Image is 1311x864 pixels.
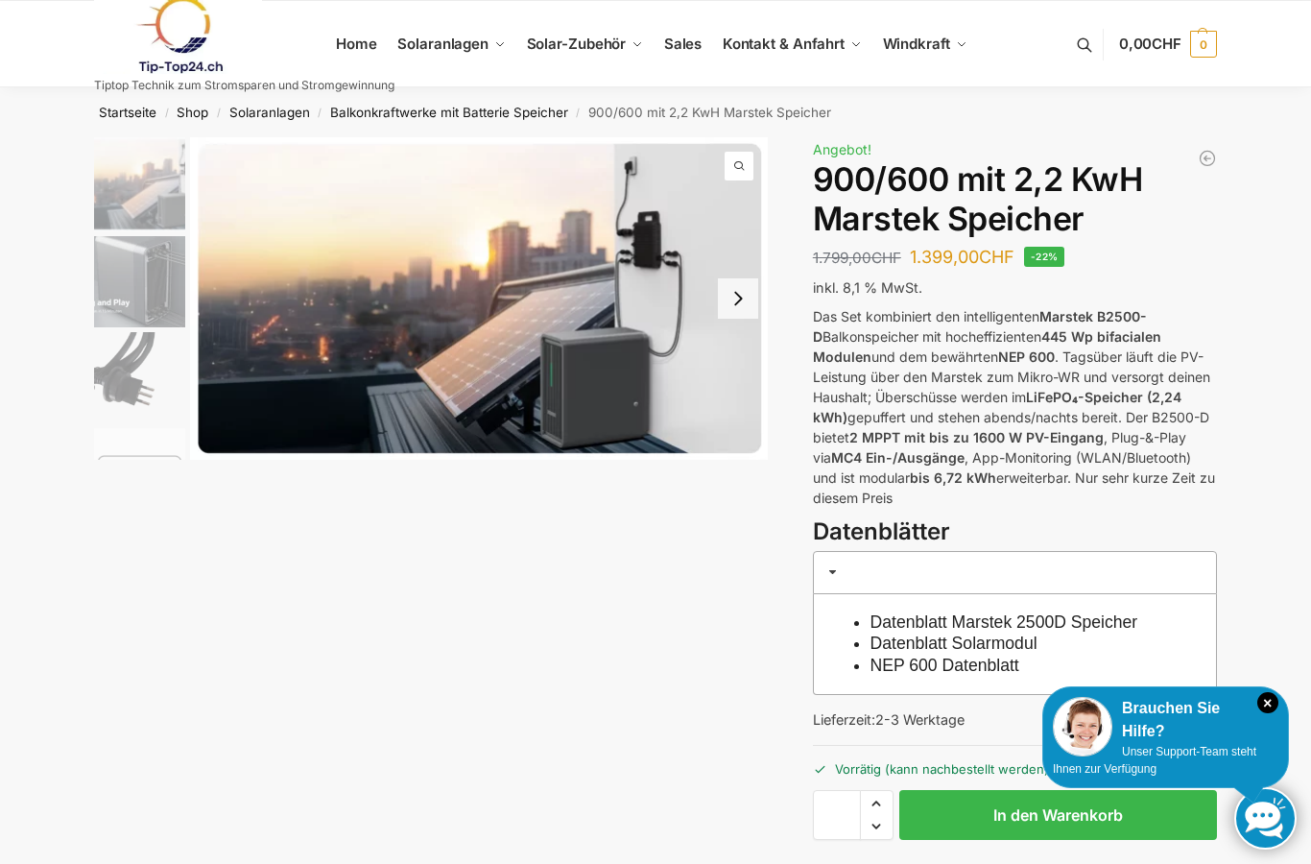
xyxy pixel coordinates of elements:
[813,306,1217,508] p: Das Set kombiniert den intelligenten Balkonspeicher mit hocheffizienten und dem bewährten . Tagsü...
[870,656,1019,675] a: NEP 600 Datenblatt
[664,35,703,53] span: Sales
[1119,35,1181,53] span: 0,00
[1053,697,1112,756] img: Customer service
[849,429,1104,445] strong: 2 MPPT mit bis zu 1600 W PV-Eingang
[813,516,1217,549] h3: Datenblätter
[871,249,901,267] span: CHF
[870,634,1037,653] a: Datenblatt Solarmodul
[390,1,513,87] a: Solaranlagen
[330,105,568,120] a: Balkonkraftwerke mit Batterie Speicher
[813,745,1217,779] p: Vorrätig (kann nachbestellt werden)
[813,279,922,296] span: inkl. 8,1 % MwSt.
[310,106,330,121] span: /
[813,249,901,267] bdi: 1.799,00
[870,612,1138,632] a: Datenblatt Marstek 2500D Speicher
[94,80,394,91] p: Tiptop Technik zum Stromsparen und Stromgewinnung
[655,1,709,87] a: Sales
[60,87,1251,137] nav: Breadcrumb
[979,247,1014,267] span: CHF
[874,1,975,87] a: Windkraft
[177,105,208,120] a: Shop
[813,790,861,840] input: Produktmenge
[714,1,870,87] a: Kontakt & Anfahrt
[190,137,768,460] a: Balkonkraftwerk mit Marstek Speicher5 1
[568,106,588,121] span: /
[1152,35,1181,53] span: CHF
[94,137,185,231] img: Balkonkraftwerk mit Marstek Speicher
[397,35,489,53] span: Solaranlagen
[156,106,177,121] span: /
[94,428,185,519] img: ChatGPT Image 29. März 2025, 12_41_06
[208,106,228,121] span: /
[910,247,1014,267] bdi: 1.399,00
[723,35,845,53] span: Kontakt & Anfahrt
[998,348,1055,365] strong: NEP 600
[1053,745,1256,776] span: Unser Support-Team steht Ihnen zur Verfügung
[190,137,768,460] img: Balkonkraftwerk mit Marstek Speicher
[813,711,965,728] span: Lieferzeit:
[861,791,893,816] span: Increase quantity
[718,278,758,319] button: Next slide
[229,105,310,120] a: Solaranlagen
[1053,697,1278,743] div: Brauchen Sie Hilfe?
[94,332,185,423] img: Anschlusskabel-3meter_schweizer-stecker
[883,35,950,53] span: Windkraft
[99,105,156,120] a: Startseite
[910,469,996,486] strong: bis 6,72 kWh
[831,449,965,466] strong: MC4 Ein-/Ausgänge
[1024,247,1065,267] span: -22%
[899,790,1217,840] button: In den Warenkorb
[1119,15,1217,73] a: 0,00CHF 0
[518,1,651,87] a: Solar-Zubehör
[1257,692,1278,713] i: Schließen
[1190,31,1217,58] span: 0
[527,35,627,53] span: Solar-Zubehör
[875,711,965,728] span: 2-3 Werktage
[861,814,893,839] span: Reduce quantity
[94,236,185,327] img: Marstek Balkonkraftwerk
[813,141,871,157] span: Angebot!
[813,160,1217,239] h1: 900/600 mit 2,2 KwH Marstek Speicher
[1198,149,1217,168] a: Steckerkraftwerk mit 8 KW Speicher und 8 Solarmodulen mit 3600 Watt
